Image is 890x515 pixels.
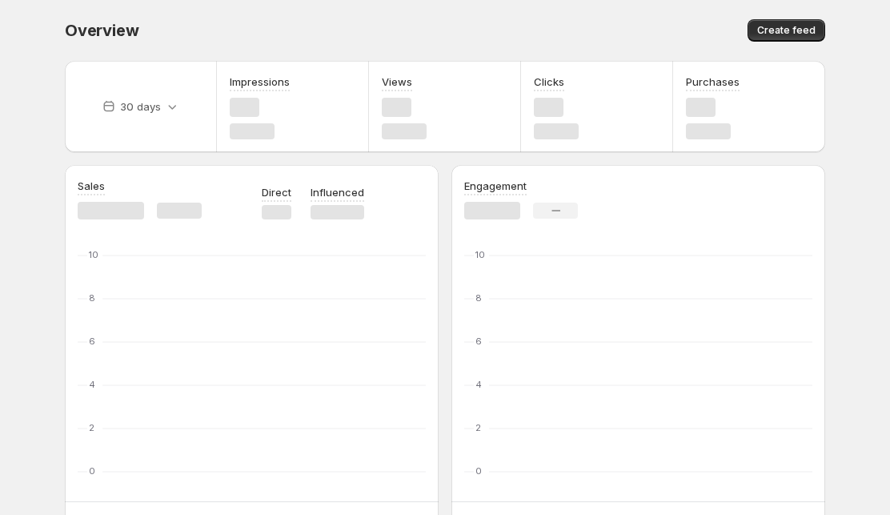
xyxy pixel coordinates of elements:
text: 0 [475,465,482,477]
span: Overview [65,21,138,40]
text: 8 [89,292,95,304]
h3: Engagement [464,178,527,194]
h3: Impressions [230,74,290,90]
h3: Purchases [686,74,740,90]
text: 2 [89,422,94,433]
text: 4 [475,379,482,390]
h3: Views [382,74,412,90]
text: 6 [475,336,482,347]
h3: Sales [78,178,105,194]
button: Create feed [748,19,825,42]
text: 0 [89,465,95,477]
text: 10 [89,249,98,260]
p: Influenced [311,184,364,200]
h3: Clicks [534,74,564,90]
text: 2 [475,422,481,433]
text: 10 [475,249,485,260]
text: 8 [475,292,482,304]
span: Create feed [757,24,816,37]
p: 30 days [120,99,161,115]
text: 6 [89,336,95,347]
p: Direct [262,184,291,200]
text: 4 [89,379,95,390]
